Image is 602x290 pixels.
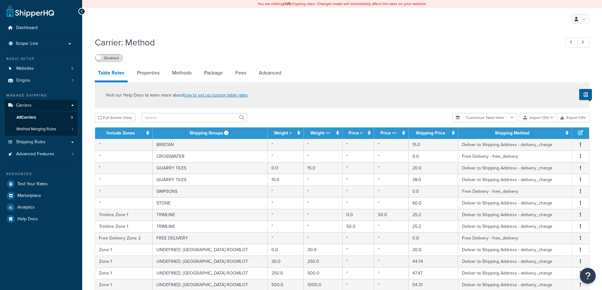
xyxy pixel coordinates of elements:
td: 15.0 [409,139,458,151]
span: Method Merging Rules [16,127,56,132]
span: 2 [71,66,73,71]
a: how to set up custom table rates [184,92,248,98]
td: Deliver to Shipping Address - delivery_charge [458,197,572,209]
td: 20.0 [409,244,458,256]
td: Zone 1 [95,244,153,256]
label: Disabled [95,54,123,62]
td: STONE [153,197,268,209]
span: 1 [72,127,73,132]
a: Method Merging Rules1 [5,123,77,135]
a: Advanced [256,65,284,80]
a: Shipping Rules [5,136,77,148]
div: Basic Setup [5,56,77,62]
span: Help Docs [17,216,38,222]
td: Deliver to Shipping Address - delivery_charge [458,162,572,174]
td: 250.0 [304,256,343,267]
button: Import CSV [520,113,557,122]
td: Free Delivery - free_delivery [458,151,572,162]
td: UNDEFINED, [GEOGRAPHIC_DATA] ROOMLOT [153,244,268,256]
th: Shipping Groups [153,127,268,139]
td: FREE DELIVERY [153,232,268,244]
span: Analytics [17,205,35,210]
td: BRISTAN [153,139,268,151]
a: Shipping Method [495,130,529,136]
td: QUARRY TILES [153,162,268,174]
a: Carriers [5,100,77,111]
a: Next Record [577,37,590,48]
a: Advanced Features1 [5,148,77,160]
a: Weight > [274,130,292,136]
td: 25.2 [409,221,458,232]
td: 60.0 [409,197,458,209]
td: Deliver to Shipping Address - delivery_charge [458,267,572,279]
span: Websites [16,66,34,71]
td: 250.0 [268,267,304,279]
span: Shipping Rules [16,139,46,145]
td: SIMPSONS [153,186,268,197]
li: Advanced Features [5,148,77,160]
a: Origins1 [5,75,77,86]
td: 30.0 [268,256,304,267]
li: Method Merging Rules [5,123,77,135]
td: 15.0 [304,162,343,174]
td: 25.2 [409,209,458,221]
li: Help Docs [5,213,77,225]
td: QUARRY TILES [153,174,268,186]
td: UNDEFINED, [GEOGRAPHIC_DATA] ROOMLOT [153,267,268,279]
span: Marketplace [17,193,41,198]
a: Weight <= [310,130,330,136]
span: Advanced Features [16,151,54,157]
h1: Carrier: Method [95,36,554,49]
a: Price <= [380,130,397,136]
a: Package [201,65,226,80]
a: Properties [134,65,163,80]
a: Table Rates [95,65,128,82]
td: Zone 1 [95,267,153,279]
a: Methods [169,65,195,80]
a: Fees [232,65,249,80]
td: 0.0 [409,232,458,244]
div: Manage Shipping [5,93,77,98]
span: Origins [16,78,30,83]
td: Deliver to Shipping Address - delivery_charge [458,221,572,232]
a: Shipping Price [416,130,445,136]
button: Full Screen View [95,113,135,122]
td: 47.47 [409,267,458,279]
td: 500.0 [304,267,343,279]
li: Websites [5,63,77,74]
td: 30.0 [304,244,343,256]
td: Deliver to Shipping Address - delivery_charge [458,209,572,221]
button: Customize Table View [453,113,517,122]
li: Origins [5,75,77,86]
td: 0.0 [268,244,304,256]
td: Trimline Zone 1 [95,209,153,221]
span: Scope: Live [16,41,38,46]
td: CROSSWATER [153,151,268,162]
div: Resources [5,171,77,177]
td: 0.0 [343,209,374,221]
button: Export CSV [557,113,589,122]
td: 38.0 [409,174,458,186]
a: Previous Record [566,37,578,48]
td: 15.0 [268,174,304,186]
a: Dashboard [5,22,77,34]
td: 0.0 [409,186,458,197]
button: Show Help Docs [579,89,592,100]
span: Carriers [16,103,32,108]
td: Free Delivery Zone 2 [95,232,153,244]
span: 3 [71,115,73,120]
span: Dashboard [16,25,38,31]
a: Analytics [5,202,77,213]
td: TRIMLINE [153,221,268,232]
td: UNDEFINED, [GEOGRAPHIC_DATA] ROOMLOT [153,256,268,267]
td: 0.0 [409,151,458,162]
a: Marketplace [5,190,77,201]
a: Test Your Rates [5,178,77,190]
td: Zone 1 [95,256,153,267]
button: Open Resource Center [580,268,596,284]
td: Trimline Zone 1 [95,221,153,232]
b: LIVE [283,1,291,7]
